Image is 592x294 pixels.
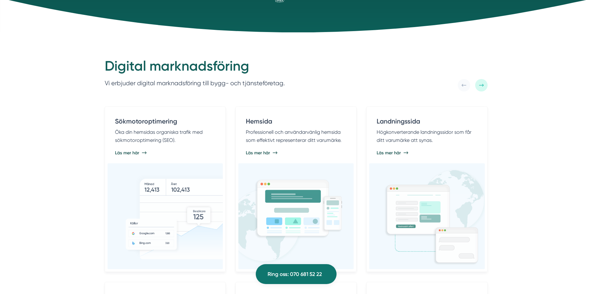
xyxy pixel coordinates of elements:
img: Landningssida för bygg- och tjänsteföretag. [383,166,489,266]
span: Läs mer här [377,150,401,156]
p: Öka din hemsidas organiska trafik med sökmotoroptimering (SEO). [115,128,215,144]
p: Professionell och användarvänlig hemsida som effektivt representerar ditt varumärke. [246,128,346,144]
a: Hemsida Professionell och användarvänlig hemsida som effektivt representerar ditt varumärke. Läs ... [236,106,356,272]
span: Ring oss: 070 681 52 22 [268,270,322,278]
a: Landningssida Högkonverterande landningssidor som får ditt varumärke att synas. Läs mer här Landn... [366,106,487,272]
span: Läs mer här [115,150,139,156]
img: Hemsida för bygg- och tjänsteföretag. [225,179,343,266]
h4: Landningssida [377,117,477,128]
a: Sökmotoroptimering Öka din hemsidas organiska trafik med sökmotoroptimering (SEO). Läs mer här Sö... [105,106,226,272]
p: Högkonverterande landningssidor som får ditt varumärke att synas. [377,128,477,144]
a: Ring oss: 070 681 52 22 [256,264,337,284]
h4: Hemsida [246,117,346,128]
h2: Digital marknadsföring [105,57,285,78]
img: Sökmotoroptimering för bygg- och tjänsteföretag. [125,170,246,263]
span: Läs mer här [246,150,270,156]
h4: Sökmotoroptimering [115,117,215,128]
p: Vi erbjuder digital marknadsföring till bygg- och tjänsteföretag. [105,78,285,88]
